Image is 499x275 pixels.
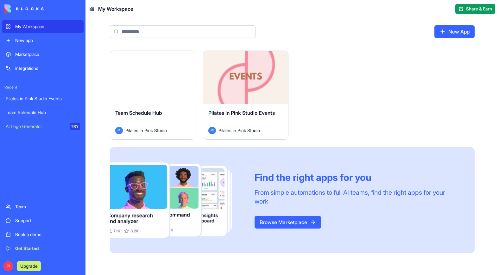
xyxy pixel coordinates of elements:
[2,214,84,227] a: Support
[218,127,260,134] span: Pilates in Pink Studio
[15,217,80,224] div: Support
[2,85,84,90] span: Recent
[2,92,84,105] a: Pilates in Pink Studio Events
[115,127,123,134] span: PI
[4,4,44,13] img: logo
[2,106,84,119] a: Team Schedule Hub
[2,242,84,255] a: Get Started
[208,110,275,116] span: Pilates in Pink Studio Events
[115,110,162,116] span: Team Schedule Hub
[15,51,80,58] div: Marketplace
[15,37,80,44] div: New app
[15,65,80,71] div: Integrations
[15,231,80,238] div: Book a demo
[455,4,495,14] button: Share & Earn
[70,123,80,130] div: TRY
[255,216,321,229] a: Browse Marketplace
[203,51,288,140] a: Pilates in Pink Studio EventsPIPilates in Pink Studio
[98,5,133,13] span: My Workspace
[208,127,216,134] span: PI
[17,263,41,269] a: Upgrade
[2,34,84,47] a: New app
[6,123,65,130] div: AI Logo Generator
[2,62,84,75] a: Integrations
[2,120,84,133] a: AI Logo GeneratorTRY
[2,200,84,213] a: Team
[6,95,80,102] div: Pilates in Pink Studio Events
[17,261,41,271] button: Upgrade
[110,51,195,140] a: Team Schedule HubPIPilates in Pink Studio
[466,6,492,12] span: Share & Earn
[3,261,13,271] span: PI
[15,245,80,252] div: Get Started
[110,162,244,238] img: Frame_181_egmpey.png
[125,127,167,134] span: Pilates in Pink Studio
[255,188,459,206] div: From simple automations to full AI teams, find the right apps for your work
[2,228,84,241] a: Book a demo
[2,20,84,33] a: My Workspace
[2,48,84,61] a: Marketplace
[255,172,459,183] div: Find the right apps for you
[434,25,475,38] a: New App
[15,23,80,30] div: My Workspace
[15,204,80,210] div: Team
[6,109,80,116] div: Team Schedule Hub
